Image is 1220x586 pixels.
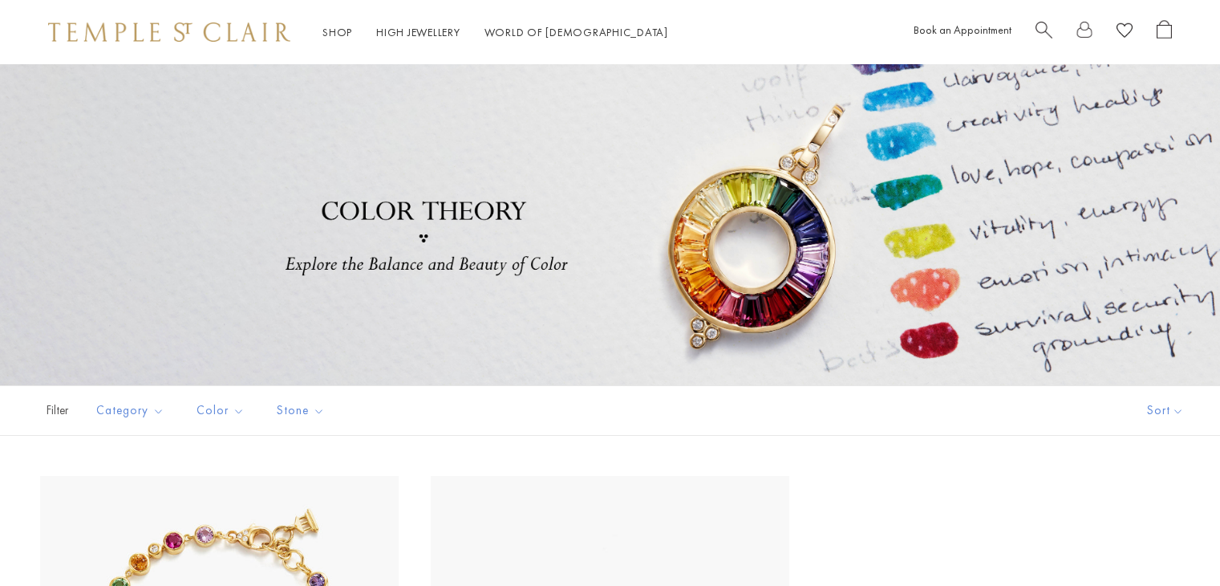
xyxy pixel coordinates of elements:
[88,401,176,421] span: Category
[1157,20,1172,45] a: Open Shopping Bag
[1117,20,1133,45] a: View Wishlist
[1140,511,1204,570] iframe: Gorgias live chat messenger
[322,25,352,39] a: ShopShop
[322,22,668,43] nav: Main navigation
[265,393,337,429] button: Stone
[84,393,176,429] button: Category
[48,22,290,42] img: Temple St. Clair
[184,393,257,429] button: Color
[269,401,337,421] span: Stone
[484,25,668,39] a: World of [DEMOGRAPHIC_DATA]World of [DEMOGRAPHIC_DATA]
[914,22,1011,37] a: Book an Appointment
[1036,20,1052,45] a: Search
[376,25,460,39] a: High JewelleryHigh Jewellery
[1111,386,1220,435] button: Show sort by
[188,401,257,421] span: Color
